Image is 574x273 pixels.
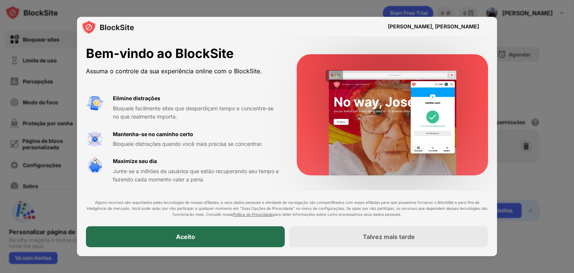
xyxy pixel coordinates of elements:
[363,233,415,240] font: Talvez mais tarde
[113,105,274,120] font: Bloqueie facilmente sites que desperdiçam tempo e concentre-se no que realmente importa.
[86,94,104,112] img: value-avoid-distractions.svg
[388,23,479,30] font: [PERSON_NAME], [PERSON_NAME]
[87,200,488,217] font: Alguns recursos são suportados pelas tecnologias de nossas afiliadas, e seus dados pessoais e ati...
[113,95,160,101] font: Elimine distrações
[81,20,134,35] img: logo-blocksite.svg
[86,130,104,148] img: value-focus.svg
[113,131,193,137] font: Mantenha-se no caminho certo
[86,67,262,75] font: Assuma o controle da sua experiência online com o BlockSite.
[113,158,157,164] font: Maximize seu dia
[176,233,195,240] font: Aceito
[86,157,104,175] img: value-safe-time.svg
[86,46,234,61] font: Bem-vindo ao BlockSite
[113,141,263,147] font: Bloqueie distrações quando você mais precisa se concentrar.
[113,168,279,182] font: Junte-se a milhões de usuários que estão recuperando seu tempo e fazendo cada momento valer a pena.
[273,212,401,217] font: para obter informações sobre como processamos seus dados pessoais.
[233,212,273,217] a: Política de Privacidade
